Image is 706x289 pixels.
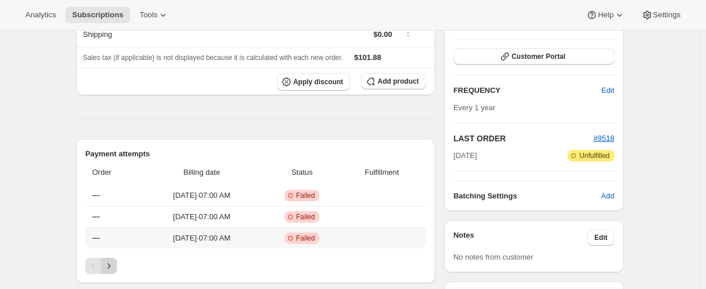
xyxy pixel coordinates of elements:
[635,7,688,23] button: Settings
[145,167,259,178] span: Billing date
[76,21,229,47] th: Shipping
[296,212,315,222] span: Failed
[85,258,426,274] nav: Pagination
[25,10,56,20] span: Analytics
[145,232,259,244] span: [DATE] · 07:00 AM
[296,191,315,200] span: Failed
[354,53,382,62] span: $101.88
[454,133,594,144] h2: LAST ORDER
[594,187,621,205] button: Add
[296,234,315,243] span: Failed
[145,190,259,201] span: [DATE] · 07:00 AM
[595,81,621,100] button: Edit
[293,77,343,87] span: Apply discount
[145,211,259,223] span: [DATE] · 07:00 AM
[602,85,614,96] span: Edit
[594,134,614,142] a: #9518
[454,103,496,112] span: Every 1 year
[454,253,534,261] span: No notes from customer
[587,230,614,246] button: Edit
[266,167,338,178] span: Status
[399,27,417,39] button: Shipping actions
[454,190,601,202] h6: Batching Settings
[653,10,681,20] span: Settings
[133,7,176,23] button: Tools
[454,230,588,246] h3: Notes
[277,73,350,91] button: Apply discount
[454,48,614,65] button: Customer Portal
[579,151,610,160] span: Unfulfilled
[454,150,477,162] span: [DATE]
[345,167,419,178] span: Fulfillment
[92,191,100,200] span: ---
[83,54,343,62] span: Sales tax (if applicable) is not displayed because it is calculated with each new order.
[594,133,614,144] button: #9518
[65,7,130,23] button: Subscriptions
[579,7,632,23] button: Help
[18,7,63,23] button: Analytics
[601,190,614,202] span: Add
[72,10,123,20] span: Subscriptions
[85,148,426,160] h2: Payment attempts
[454,85,602,96] h2: FREQUENCY
[594,233,607,242] span: Edit
[92,212,100,221] span: ---
[92,234,100,242] span: ---
[598,10,613,20] span: Help
[373,30,392,39] span: $0.00
[512,52,565,61] span: Customer Portal
[361,73,425,89] button: Add product
[85,160,141,185] th: Order
[101,258,117,274] button: Next
[377,77,418,86] span: Add product
[139,10,157,20] span: Tools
